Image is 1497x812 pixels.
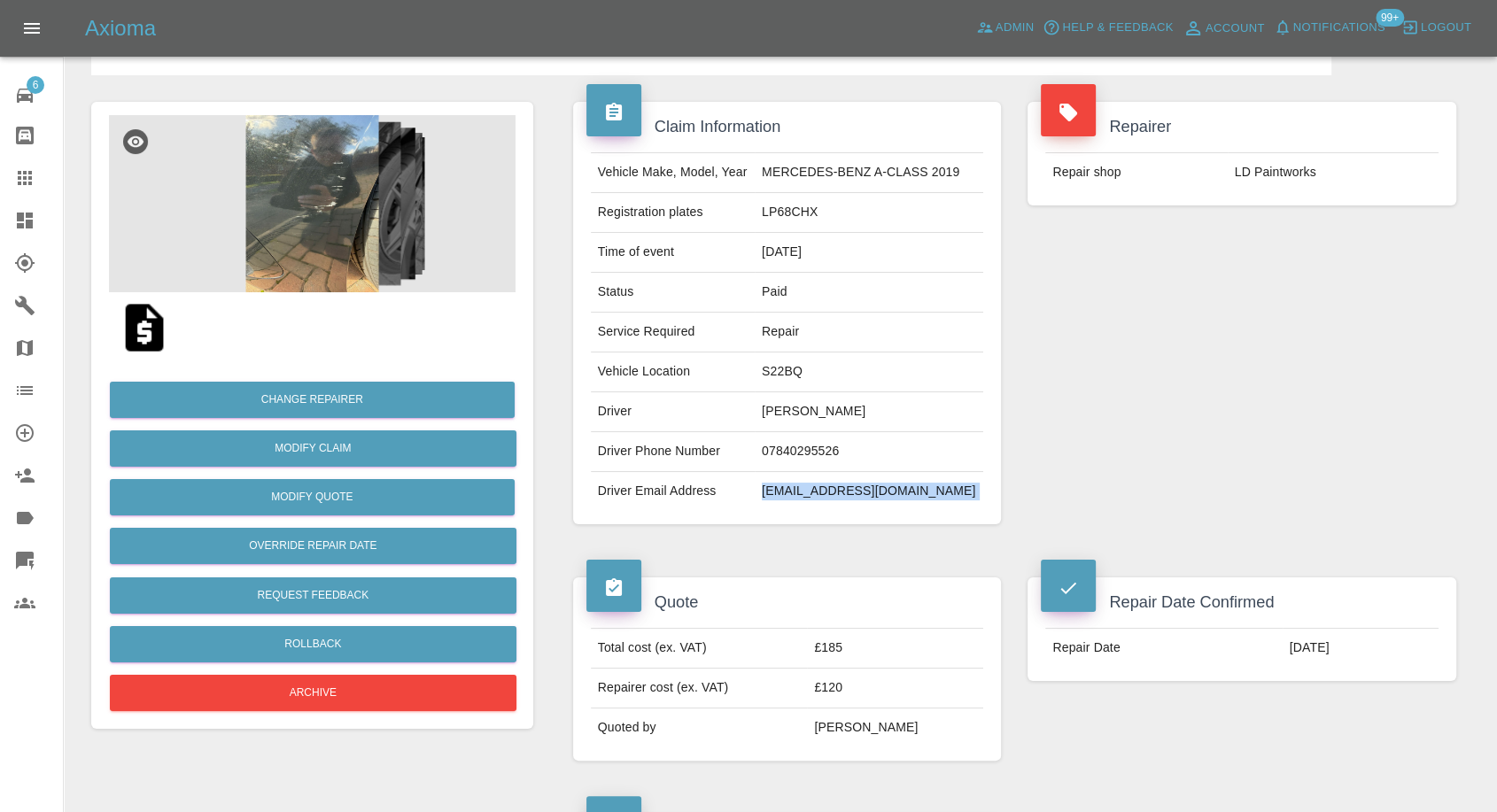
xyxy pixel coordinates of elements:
[1206,19,1265,39] span: Account
[591,233,755,273] td: Time of event
[1283,629,1439,668] td: [DATE]
[11,7,53,50] button: Open drawer
[1041,115,1443,139] h4: Repairer
[1269,14,1390,42] button: Notifications
[755,193,983,233] td: LP68CHX
[110,626,516,662] button: Rollback
[1421,18,1471,38] span: Logout
[110,479,515,515] button: Modify Quote
[116,299,173,356] img: qt_1SCYmcA4aDea5wMj8sgOwldL
[755,392,983,432] td: [PERSON_NAME]
[972,14,1039,42] a: Admin
[755,153,983,193] td: MERCEDES-BENZ A-CLASS 2019
[755,273,983,313] td: Paid
[110,577,516,614] button: Request Feedback
[591,629,808,669] td: Total cost (ex. VAT)
[586,115,989,139] h4: Claim Information
[591,273,755,313] td: Status
[110,675,516,711] button: Archive
[807,708,983,747] td: [PERSON_NAME]
[1045,153,1227,192] td: Repair shop
[591,193,755,233] td: Registration plates
[591,392,755,432] td: Driver
[1178,14,1269,43] a: Account
[586,591,989,615] h4: Quote
[1397,14,1476,42] button: Logout
[996,18,1035,38] span: Admin
[755,472,983,511] td: [EMAIL_ADDRESS][DOMAIN_NAME]
[1293,18,1385,38] span: Notifications
[755,233,983,273] td: [DATE]
[1045,629,1282,668] td: Repair Date
[591,313,755,352] td: Service Required
[755,352,983,392] td: S22BQ
[1041,591,1443,615] h4: Repair Date Confirmed
[109,115,516,292] img: 8939249f-f792-447e-8480-94d8509f15cd
[591,432,755,472] td: Driver Phone Number
[110,430,516,467] a: Modify Claim
[110,382,515,418] button: Change Repairer
[755,432,983,472] td: 07840295526
[591,352,755,392] td: Vehicle Location
[591,669,808,708] td: Repairer cost (ex. VAT)
[1228,153,1439,192] td: LD Paintworks
[591,472,755,511] td: Driver Email Address
[591,153,755,193] td: Vehicle Make, Model, Year
[85,14,156,43] h5: Axioma
[591,708,808,747] td: Quoted by
[110,528,516,564] button: Override Repair Date
[1038,14,1177,42] button: Help & Feedback
[1062,18,1173,38] span: Help & Feedback
[1376,9,1404,27] span: 99+
[27,76,44,94] span: 6
[807,669,983,708] td: £120
[755,313,983,352] td: Repair
[807,629,983,669] td: £185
